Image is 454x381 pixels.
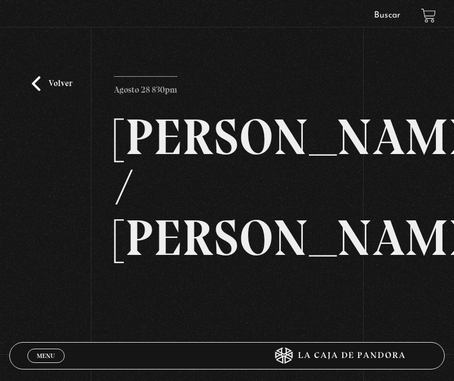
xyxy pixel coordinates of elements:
span: Cerrar [33,362,59,369]
a: Buscar [374,11,400,20]
h2: [PERSON_NAME] / [PERSON_NAME] [114,112,341,263]
p: Agosto 28 830pm [114,76,177,98]
a: View your shopping cart [421,8,436,23]
span: Menu [37,352,55,359]
a: Volver [32,76,72,91]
